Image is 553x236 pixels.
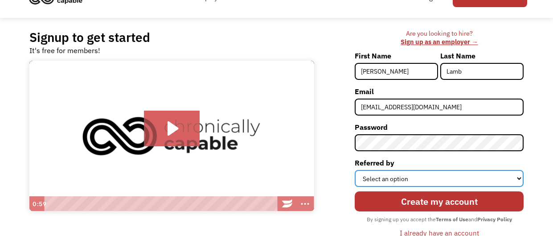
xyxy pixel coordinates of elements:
input: john@doe.com [355,99,524,116]
a: Sign up as an employer → [401,37,478,46]
img: Introducing Chronically Capable [29,61,314,211]
div: It's free for members! [29,45,100,56]
h2: Signup to get started [29,29,150,45]
strong: Terms of Use [436,216,468,223]
label: First Name [355,49,438,63]
input: Joni [355,63,438,80]
label: Last Name [440,49,524,63]
label: Email [355,84,524,99]
a: Wistia Logo -- Learn More [279,196,296,211]
div: Are you looking to hire? ‍ [355,29,524,46]
button: Show more buttons [296,196,314,211]
input: Create my account [355,191,524,211]
input: Mitchell [440,63,524,80]
label: Password [355,120,524,134]
div: Playbar [49,196,274,211]
div: By signing up you accept the and [362,214,516,225]
button: Play Video: Introducing Chronically Capable [144,111,200,146]
strong: Privacy Policy [477,216,512,223]
label: Referred by [355,156,524,170]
